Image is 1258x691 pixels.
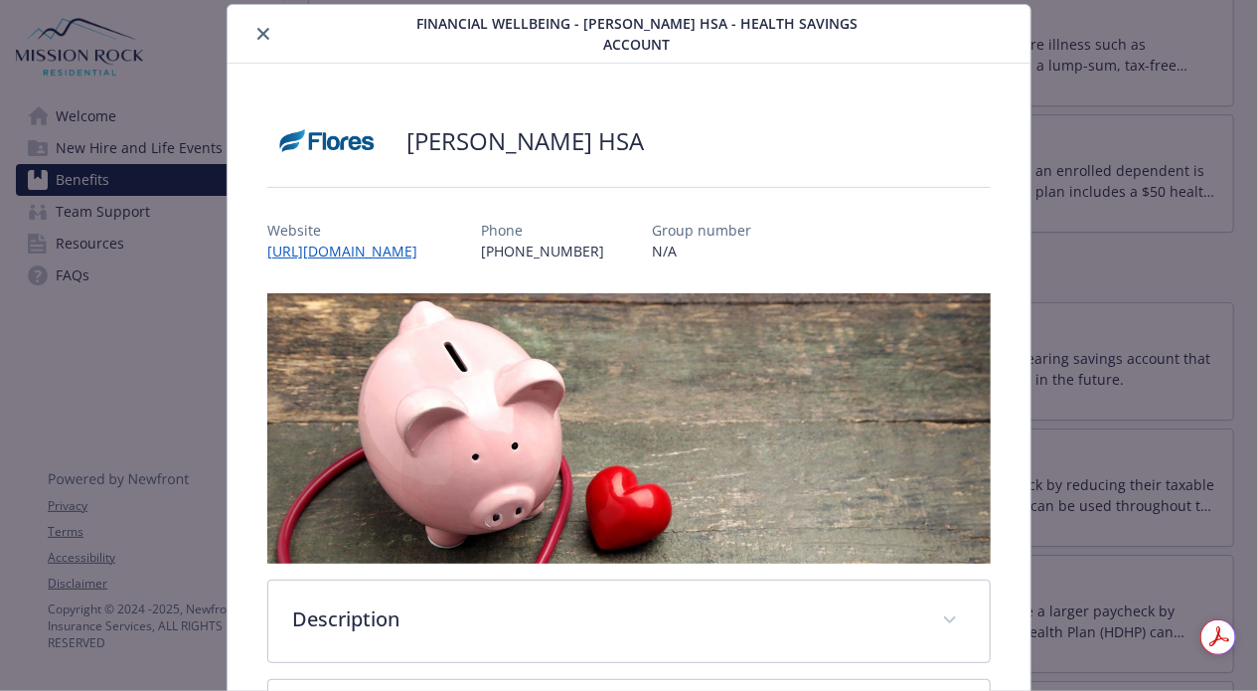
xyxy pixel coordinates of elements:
a: [URL][DOMAIN_NAME] [267,242,433,260]
h2: [PERSON_NAME] HSA [406,124,644,158]
button: close [251,22,275,46]
p: N/A [652,241,751,261]
img: banner [267,293,991,564]
p: Phone [481,220,604,241]
div: Description [268,581,990,662]
p: [PHONE_NUMBER] [481,241,604,261]
p: Description [292,605,918,634]
p: Group number [652,220,751,241]
span: Financial Wellbeing - [PERSON_NAME] HSA - Health Savings Account [400,13,872,55]
img: Flores and Associates [267,111,387,171]
p: Website [267,220,433,241]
